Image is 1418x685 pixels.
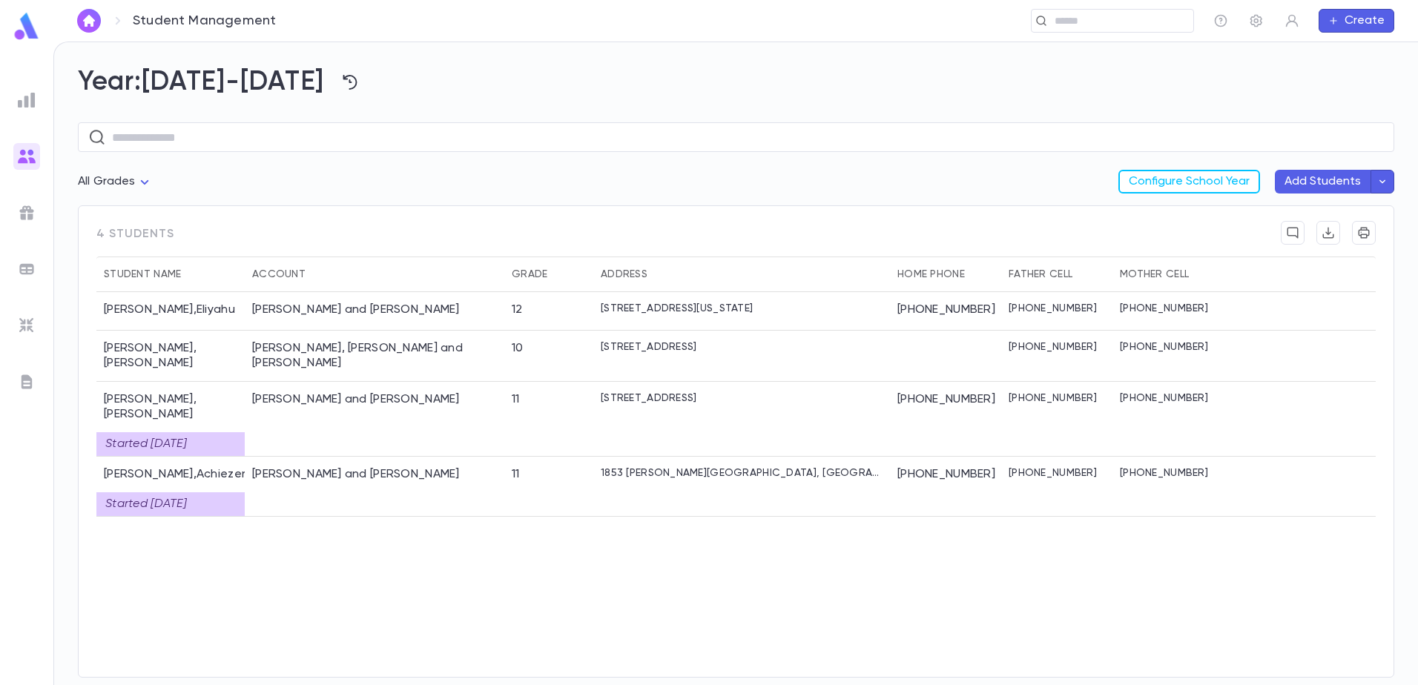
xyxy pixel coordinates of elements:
[1118,170,1260,193] button: Configure School Year
[104,257,181,292] div: Student Name
[601,302,753,314] p: [STREET_ADDRESS][US_STATE]
[1009,392,1097,404] p: [PHONE_NUMBER]
[890,257,1001,292] div: Home Phone
[512,467,520,482] div: 11
[512,302,523,317] div: 12
[512,257,547,292] div: Grade
[1009,341,1097,353] p: [PHONE_NUMBER]
[18,260,36,278] img: batches_grey.339ca447c9d9533ef1741baa751efc33.svg
[1120,302,1208,314] p: [PHONE_NUMBER]
[512,392,520,407] div: 11
[601,392,696,404] p: [STREET_ADDRESS]
[18,148,36,165] img: students_gradient.3b4df2a2b995ef5086a14d9e1675a5ee.svg
[1319,9,1394,33] button: Create
[890,457,1001,517] div: [PHONE_NUMBER]
[897,257,965,292] div: Home Phone
[18,373,36,391] img: letters_grey.7941b92b52307dd3b8a917253454ce1c.svg
[104,392,237,456] div: [PERSON_NAME] , [PERSON_NAME]
[96,432,245,456] div: Start ed [DATE]
[1112,257,1224,292] div: Mother Cell
[252,392,460,407] div: Rosner, Meir Lipa and Chasi
[1009,467,1097,479] p: [PHONE_NUMBER]
[1120,467,1208,479] p: [PHONE_NUMBER]
[890,292,1001,331] div: [PHONE_NUMBER]
[504,257,593,292] div: Grade
[252,467,460,482] div: Schulgasser, Uri and Channa
[252,341,497,371] div: Moshe, Leor and Mashe Emuna
[1120,257,1189,292] div: Mother Cell
[252,302,460,317] div: Katz, Zev and Chanie
[18,204,36,222] img: campaigns_grey.99e729a5f7ee94e3726e6486bddda8f1.svg
[890,382,1001,457] div: [PHONE_NUMBER]
[12,12,42,41] img: logo
[593,257,890,292] div: Address
[78,176,136,188] span: All Grades
[80,15,98,27] img: home_white.a664292cf8c1dea59945f0da9f25487c.svg
[104,467,237,516] div: [PERSON_NAME] , Achiezer
[96,292,245,331] div: [PERSON_NAME] , Eliyahu
[512,341,524,356] div: 10
[601,467,883,479] p: 1853 [PERSON_NAME][GEOGRAPHIC_DATA], [GEOGRAPHIC_DATA]
[78,66,1394,99] h2: Year: [DATE]-[DATE]
[1009,257,1072,292] div: Father Cell
[601,257,647,292] div: Address
[601,341,696,353] p: [STREET_ADDRESS]
[96,492,245,516] div: Start ed [DATE]
[96,331,245,382] div: [PERSON_NAME] , [PERSON_NAME]
[1275,170,1371,193] button: Add Students
[1120,392,1208,404] p: [PHONE_NUMBER]
[1009,302,1097,314] p: [PHONE_NUMBER]
[245,257,504,292] div: Account
[18,91,36,109] img: reports_grey.c525e4749d1bce6a11f5fe2a8de1b229.svg
[1120,341,1208,353] p: [PHONE_NUMBER]
[78,168,154,196] div: All Grades
[18,317,36,334] img: imports_grey.530a8a0e642e233f2baf0ef88e8c9fcb.svg
[1001,257,1112,292] div: Father Cell
[133,13,276,29] p: Student Management
[96,257,245,292] div: Student Name
[252,257,306,292] div: Account
[96,221,174,257] span: 4 students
